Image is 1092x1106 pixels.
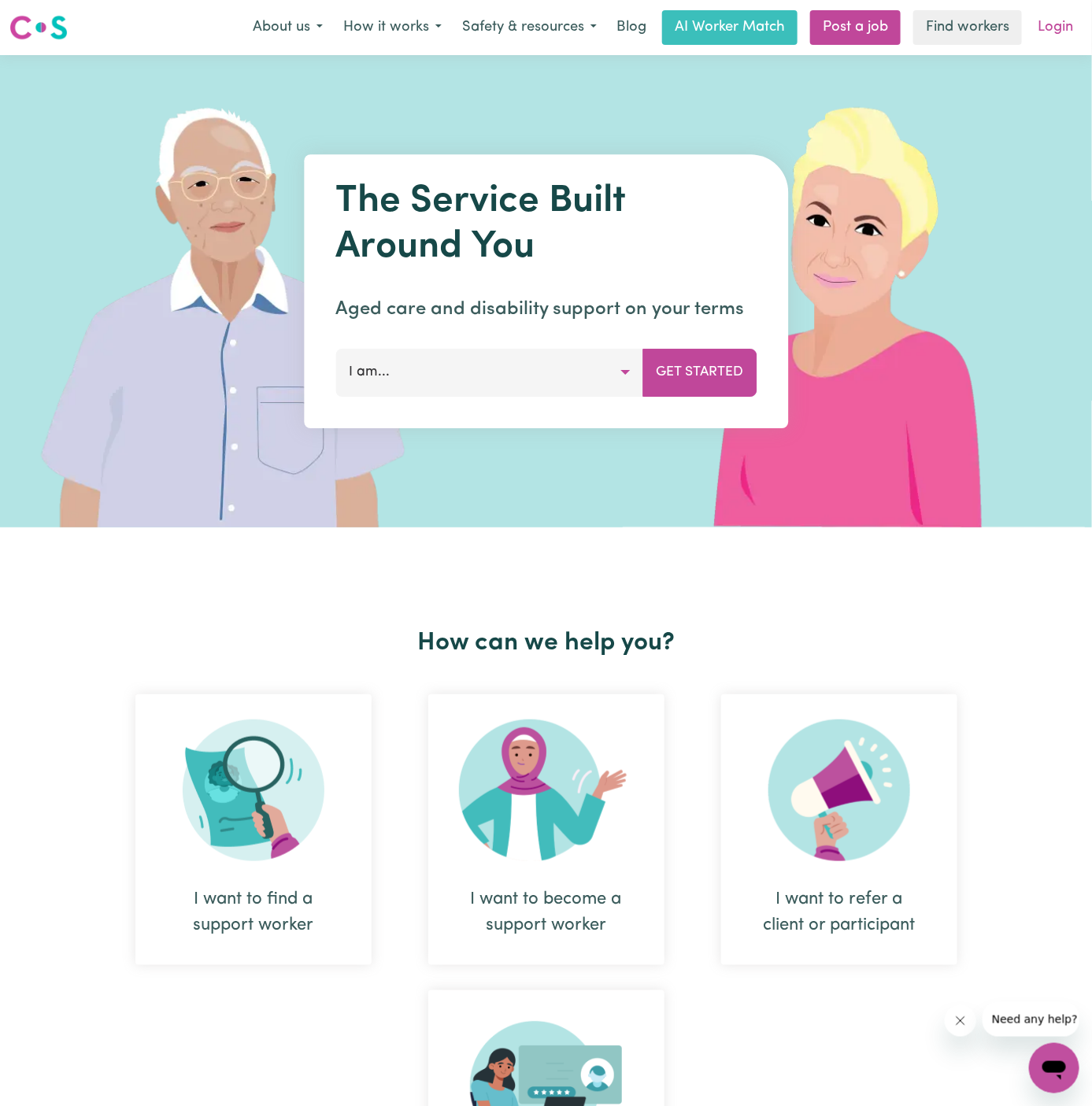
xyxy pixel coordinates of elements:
[135,694,372,965] div: I want to find a support worker
[1028,10,1083,45] a: Login
[983,1002,1079,1037] iframe: Message from company
[335,349,643,396] button: I am...
[242,11,333,44] button: About us
[9,13,68,42] img: Careseekers logo
[721,694,957,965] div: I want to refer a client or participant
[9,9,68,46] a: Careseekers logo
[768,719,910,861] img: Refer
[466,886,627,938] div: I want to become a support worker
[913,10,1022,45] a: Find workers
[759,886,920,938] div: I want to refer a client or participant
[607,10,656,45] a: Blog
[335,295,757,324] p: Aged care and disability support on your terms
[662,10,798,45] a: AI Worker Match
[945,1005,976,1037] iframe: Close message
[810,10,901,45] a: Post a job
[173,886,334,938] div: I want to find a support worker
[1029,1043,1079,1093] iframe: Button to launch messaging window
[428,694,664,965] div: I want to become a support worker
[642,349,757,396] button: Get Started
[452,11,607,44] button: Safety & resources
[183,719,324,861] img: Search
[107,628,986,658] h2: How can we help you?
[333,11,452,44] button: How it works
[459,719,634,861] img: Become Worker
[335,179,757,270] h1: The Service Built Around You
